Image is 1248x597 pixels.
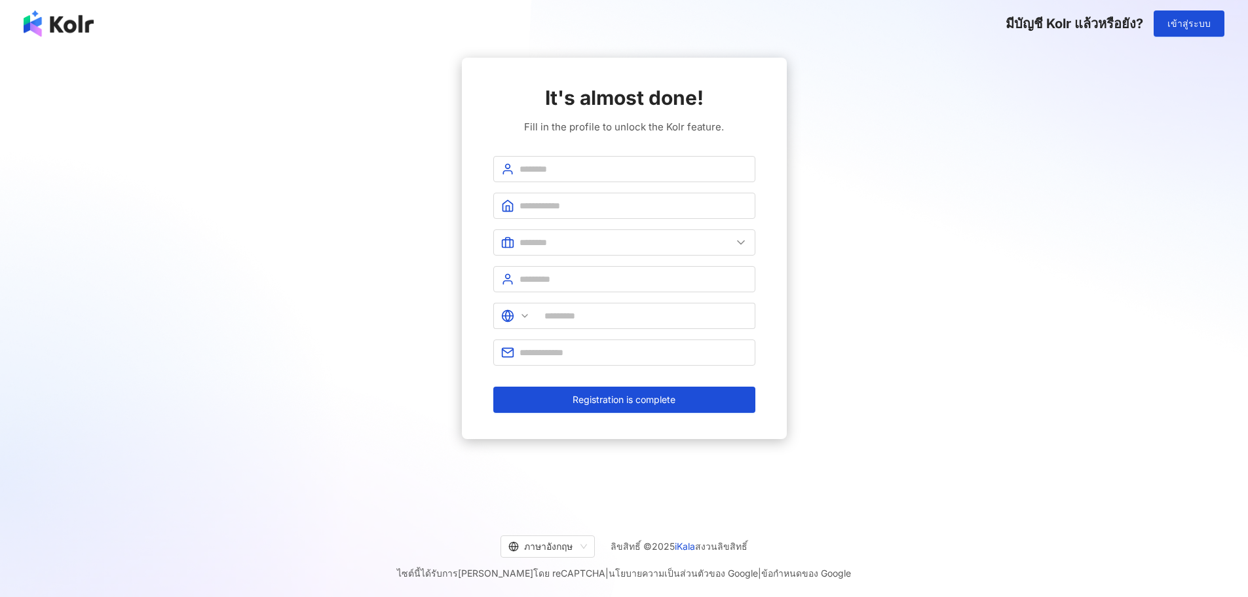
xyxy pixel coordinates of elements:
[695,541,747,552] font: สงวนลิขสิทธิ์
[761,568,851,579] a: ข้อกำหนดของ Google
[573,395,675,405] span: Registration is complete
[758,568,761,579] font: |
[609,568,758,579] a: นโยบายความเป็นส่วนตัวของ Google
[675,541,695,552] a: iKala
[524,541,573,552] font: ภาษาอังกฤษ
[397,568,605,579] font: ไซต์นี้ได้รับการ[PERSON_NAME]โดย reCAPTCHA
[605,568,609,579] font: |
[611,541,652,552] font: ลิขสิทธิ์ ©
[1167,18,1211,29] font: เข้าสู่ระบบ
[524,119,724,135] span: Fill in the profile to unlock the Kolr feature.
[24,10,94,37] img: โลโก้
[545,84,704,111] span: It's almost done!
[493,387,755,413] button: Registration is complete
[1154,10,1224,37] button: เข้าสู่ระบบ
[1006,16,1143,31] font: มีบัญชี Kolr แล้วหรือยัง?
[652,541,675,552] font: 2025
